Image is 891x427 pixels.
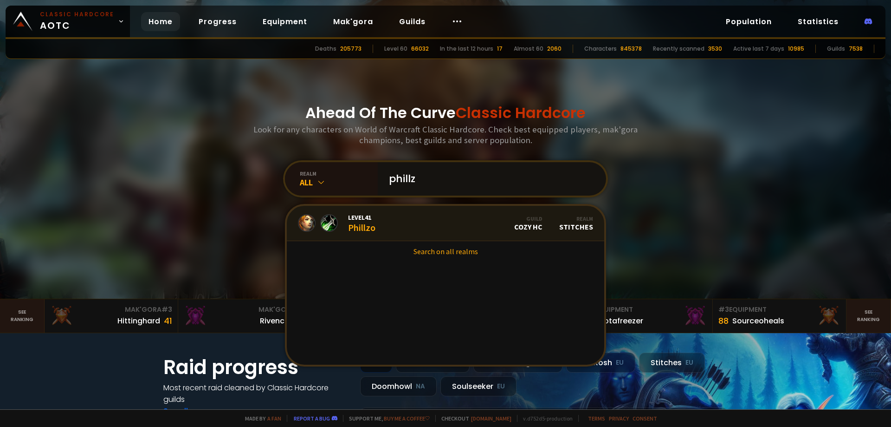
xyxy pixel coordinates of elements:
a: Statistics [790,12,846,31]
div: Equipment [718,305,840,315]
div: 10985 [788,45,804,53]
div: Soulseeker [440,376,517,396]
div: Stitches [639,353,705,373]
span: # 3 [161,305,172,314]
div: In the last 12 hours [440,45,493,53]
div: Hittinghard [117,315,160,327]
div: Guilds [827,45,845,53]
a: Mak'Gora#3Hittinghard41 [45,299,178,333]
div: Doomhowl [360,376,437,396]
small: EU [685,358,693,368]
a: a fan [267,415,281,422]
div: 3530 [708,45,722,53]
a: Seeranking [846,299,891,333]
div: 17 [497,45,503,53]
a: Classic HardcoreAOTC [6,6,130,37]
div: Mak'Gora [184,305,306,315]
div: Phillzo [348,213,375,233]
span: Checkout [435,415,511,422]
a: Progress [191,12,244,31]
div: Guild [514,215,542,222]
div: 41 [164,315,172,327]
div: Rivench [260,315,289,327]
div: Cozy HC [514,215,542,231]
h4: Most recent raid cleaned by Classic Hardcore guilds [163,382,349,405]
div: Recently scanned [653,45,704,53]
div: Equipment [585,305,707,315]
div: 66032 [411,45,429,53]
h3: Look for any characters on World of Warcraft Classic Hardcore. Check best equipped players, mak'g... [250,124,641,145]
small: EU [497,382,505,391]
div: Mak'Gora [50,305,172,315]
a: [DOMAIN_NAME] [471,415,511,422]
h1: Ahead Of The Curve [305,102,586,124]
a: #2Equipment88Notafreezer [579,299,713,333]
div: Notafreezer [599,315,643,327]
div: 845378 [620,45,642,53]
div: Stitches [559,215,593,231]
a: Consent [633,415,657,422]
a: Level41PhillzoGuildCozy HCRealmStitches [287,206,604,241]
span: Level 41 [348,213,375,222]
small: NA [416,382,425,391]
a: Terms [588,415,605,422]
a: See all progress [163,406,224,416]
div: Almost 60 [514,45,543,53]
span: Support me, [343,415,430,422]
a: Equipment [255,12,315,31]
a: Guilds [392,12,433,31]
span: Made by [239,415,281,422]
small: EU [616,358,624,368]
span: v. d752d5 - production [517,415,573,422]
div: Characters [584,45,617,53]
input: Search a character... [383,162,595,196]
small: Classic Hardcore [40,10,114,19]
div: 2060 [547,45,562,53]
div: Nek'Rosh [566,353,635,373]
span: AOTC [40,10,114,33]
a: Population [718,12,779,31]
div: Active last 7 days [733,45,784,53]
a: Search on all realms [287,241,604,262]
a: #3Equipment88Sourceoheals [713,299,846,333]
div: Realm [559,215,593,222]
span: Classic Hardcore [456,102,586,123]
span: # 3 [718,305,729,314]
div: 205773 [340,45,362,53]
div: 88 [718,315,729,327]
a: Report a bug [294,415,330,422]
div: Deaths [315,45,336,53]
h1: Raid progress [163,353,349,382]
div: Level 60 [384,45,407,53]
a: Privacy [609,415,629,422]
a: Home [141,12,180,31]
div: Sourceoheals [732,315,784,327]
div: 7538 [849,45,863,53]
div: All [300,177,378,188]
div: realm [300,170,378,177]
a: Mak'Gora#2Rivench100 [178,299,312,333]
a: Buy me a coffee [384,415,430,422]
a: Mak'gora [326,12,381,31]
